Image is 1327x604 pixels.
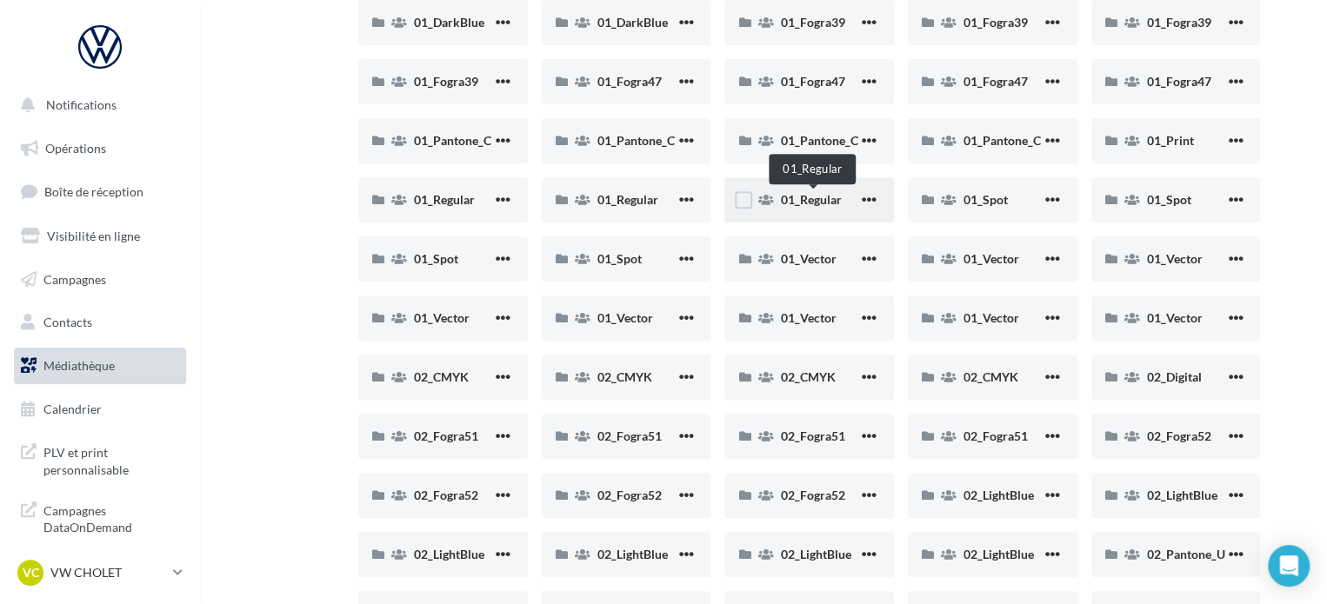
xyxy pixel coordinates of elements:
[964,133,1041,148] span: 01_Pantone_C
[43,441,179,478] span: PLV et print personnalisable
[43,499,179,536] span: Campagnes DataOnDemand
[1147,192,1191,207] span: 01_Spot
[23,564,39,581] span: VC
[414,369,469,384] span: 02_CMYK
[964,488,1034,502] span: 02_LightBlue
[47,229,140,243] span: Visibilité en ligne
[964,251,1019,266] span: 01_Vector
[10,173,190,210] a: Boîte de réception
[1147,369,1202,384] span: 02_Digital
[414,74,478,89] span: 01_Fogra39
[597,488,662,502] span: 02_Fogra52
[780,251,836,266] span: 01_Vector
[414,251,458,266] span: 01_Spot
[414,488,478,502] span: 02_Fogra52
[597,133,675,148] span: 01_Pantone_C
[1147,310,1203,325] span: 01_Vector
[10,434,190,485] a: PLV et print personnalisable
[43,358,115,373] span: Médiathèque
[597,251,642,266] span: 01_Spot
[14,556,186,589] a: VC VW CHOLET
[780,369,835,384] span: 02_CMYK
[10,391,190,428] a: Calendrier
[769,154,856,184] div: 01_Regular
[414,428,478,443] span: 02_Fogra51
[597,310,653,325] span: 01_Vector
[10,218,190,255] a: Visibilité en ligne
[10,304,190,341] a: Contacts
[414,192,475,207] span: 01_Regular
[780,547,850,561] span: 02_LightBlue
[44,184,143,199] span: Boîte de réception
[1268,545,1310,587] div: Open Intercom Messenger
[780,74,844,89] span: 01_Fogra47
[964,547,1034,561] span: 02_LightBlue
[780,428,844,443] span: 02_Fogra51
[414,15,484,30] span: 01_DarkBlue
[780,15,844,30] span: 01_Fogra39
[964,428,1028,443] span: 02_Fogra51
[780,192,841,207] span: 01_Regular
[964,74,1028,89] span: 01_Fogra47
[597,74,662,89] span: 01_Fogra47
[10,262,190,298] a: Campagnes
[1147,15,1211,30] span: 01_Fogra39
[1147,488,1217,502] span: 02_LightBlue
[597,547,668,561] span: 02_LightBlue
[597,15,668,30] span: 01_DarkBlue
[45,141,106,156] span: Opérations
[597,192,658,207] span: 01_Regular
[10,492,190,543] a: Campagnes DataOnDemand
[43,402,102,416] span: Calendrier
[43,271,106,286] span: Campagnes
[1147,428,1211,443] span: 02_Fogra52
[414,310,470,325] span: 01_Vector
[10,348,190,384] a: Médiathèque
[1147,133,1194,148] span: 01_Print
[780,310,836,325] span: 01_Vector
[780,488,844,502] span: 02_Fogra52
[597,428,662,443] span: 02_Fogra51
[964,192,1008,207] span: 01_Spot
[10,87,183,123] button: Notifications
[1147,251,1203,266] span: 01_Vector
[780,133,857,148] span: 01_Pantone_C
[597,369,652,384] span: 02_CMYK
[964,15,1028,30] span: 01_Fogra39
[43,315,92,329] span: Contacts
[1147,74,1211,89] span: 01_Fogra47
[414,133,491,148] span: 01_Pantone_C
[414,547,484,561] span: 02_LightBlue
[1147,547,1225,561] span: 02_Pantone_U
[46,97,117,112] span: Notifications
[964,369,1018,384] span: 02_CMYK
[964,310,1019,325] span: 01_Vector
[10,130,190,167] a: Opérations
[50,564,166,581] p: VW CHOLET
